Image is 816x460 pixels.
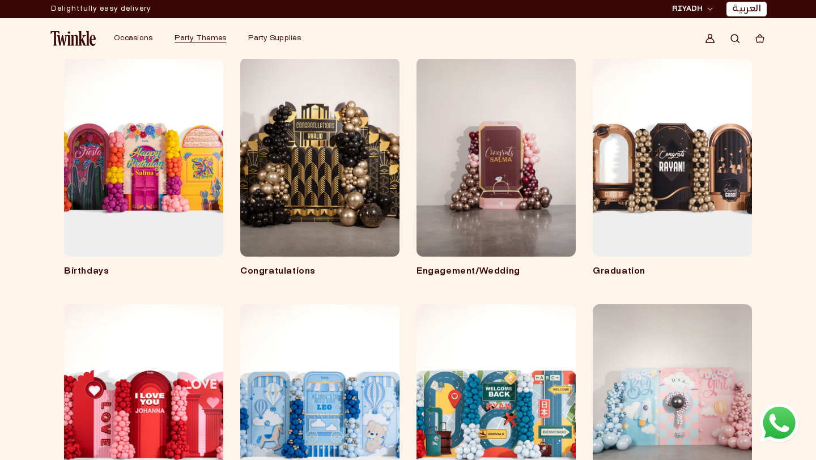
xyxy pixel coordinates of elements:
a: Graduation [593,266,752,278]
span: RIYADH [672,4,703,14]
button: RIYADH [669,3,716,15]
a: Engagement/Wedding [416,266,576,278]
a: Congratulations [240,266,399,278]
img: Twinkle [50,31,96,46]
summary: Party Themes [168,27,241,50]
a: العربية [732,3,761,15]
span: Party Supplies [248,35,301,42]
div: Announcement [51,1,151,18]
span: Party Themes [175,35,226,42]
a: Party Themes [175,34,226,43]
a: Birthdays [64,266,223,278]
summary: Search [722,26,747,51]
a: Party Supplies [248,34,301,43]
a: Occasions [114,34,152,43]
span: Occasions [114,35,152,42]
summary: Occasions [107,27,168,50]
p: Delightfully easy delivery [51,1,151,18]
summary: Party Supplies [241,27,316,50]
